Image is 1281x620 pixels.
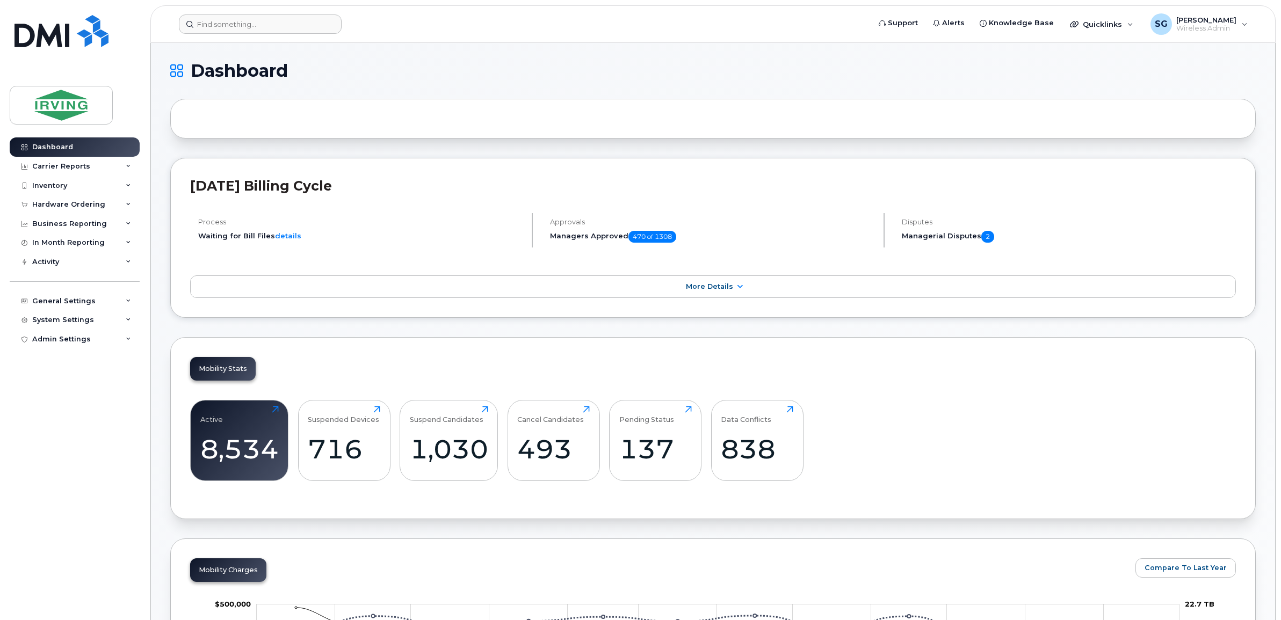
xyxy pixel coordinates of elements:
tspan: 22.7 TB [1185,600,1214,608]
h4: Disputes [902,218,1236,226]
a: Pending Status137 [619,406,692,475]
a: Suspended Devices716 [308,406,380,475]
div: Data Conflicts [721,406,771,424]
a: Suspend Candidates1,030 [410,406,488,475]
div: 1,030 [410,433,488,465]
span: 470 of 1308 [628,231,676,243]
tspan: $500,000 [215,600,251,608]
div: Cancel Candidates [517,406,584,424]
div: Active [200,406,223,424]
div: Suspend Candidates [410,406,483,424]
div: 8,534 [200,433,279,465]
span: 2 [981,231,994,243]
div: 716 [308,433,380,465]
div: 137 [619,433,692,465]
a: Cancel Candidates493 [517,406,590,475]
span: More Details [686,282,733,290]
a: Data Conflicts838 [721,406,793,475]
span: Dashboard [191,63,288,79]
div: Suspended Devices [308,406,379,424]
g: $0 [215,600,251,608]
div: 838 [721,433,793,465]
h5: Managers Approved [550,231,874,243]
a: details [275,231,301,240]
h2: [DATE] Billing Cycle [190,178,1236,194]
h5: Managerial Disputes [902,231,1236,243]
div: Pending Status [619,406,674,424]
span: Compare To Last Year [1145,563,1227,573]
h4: Approvals [550,218,874,226]
li: Waiting for Bill Files [198,231,523,241]
button: Compare To Last Year [1135,558,1236,578]
h4: Process [198,218,523,226]
a: Active8,534 [200,406,279,475]
div: 493 [517,433,590,465]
